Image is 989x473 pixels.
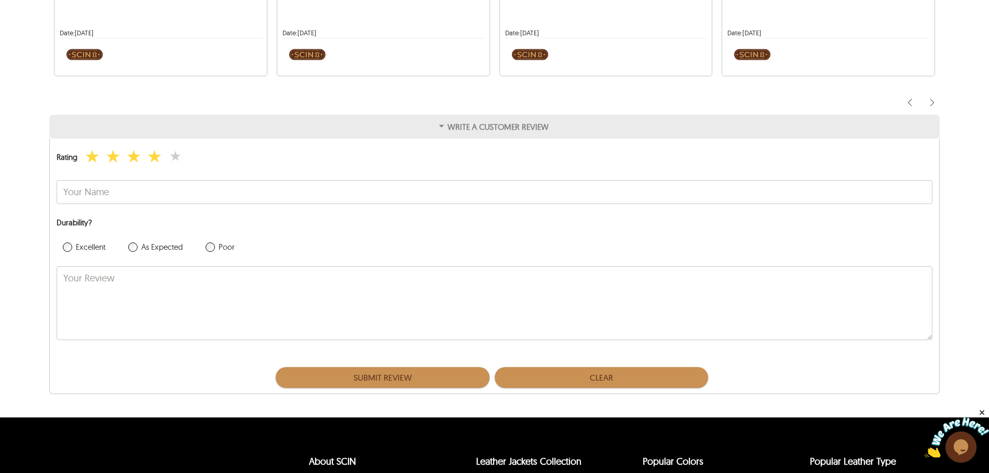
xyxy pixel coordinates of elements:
[928,98,936,108] img: sprite-icon
[810,455,896,467] a: Popular Leather Type
[512,44,548,65] img: SCIN
[925,408,989,457] iframe: chat widget
[141,242,183,252] label: As Expected
[63,242,72,252] input: excellent
[49,115,940,139] label: Write A customer review
[85,147,99,166] span: ★
[505,29,539,37] span: Date: [DATE]
[476,455,581,467] a: Leather Jackets Collection
[905,98,914,108] img: sprite-icon
[309,455,356,467] a: About SCIN
[276,367,490,388] button: Submit review
[57,267,932,340] textarea: Your Review
[219,242,235,252] label: Poor
[76,242,105,252] label: Excellent
[206,242,215,252] input: poor
[57,152,77,164] h3: Rating
[57,218,930,228] h4: Durability?
[57,181,932,204] input: Enter Your Your Name
[128,242,138,252] input: as Expected
[928,98,940,107] div: forward Arrow
[734,44,770,65] img: SCIN
[147,147,161,166] span: ★
[66,44,103,65] img: SCIN
[282,29,316,37] span: Date: [DATE]
[170,149,181,164] span: ★
[60,29,93,37] span: Date: [DATE]
[106,147,120,166] span: ★
[643,455,703,467] a: popular leather jacket colors
[727,29,761,37] span: Date: [DATE]
[905,98,917,107] div: Back Arrow
[127,147,141,166] span: ★
[289,44,326,65] img: SCIN
[495,367,709,388] button: clear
